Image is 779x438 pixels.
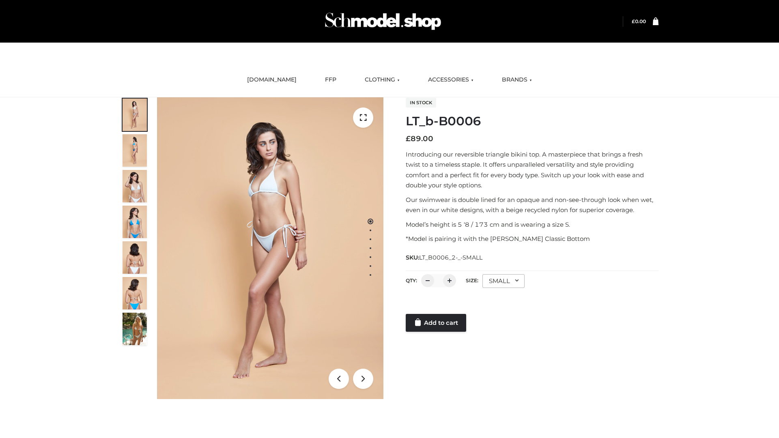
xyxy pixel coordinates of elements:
[406,253,483,262] span: SKU:
[123,99,147,131] img: ArielClassicBikiniTop_CloudNine_AzureSky_OW114ECO_1-scaled.jpg
[632,18,646,24] bdi: 0.00
[406,277,417,283] label: QTY:
[123,313,147,345] img: Arieltop_CloudNine_AzureSky2.jpg
[406,134,411,143] span: £
[466,277,478,283] label: Size:
[422,71,480,89] a: ACCESSORIES
[406,314,466,332] a: Add to cart
[496,71,538,89] a: BRANDS
[406,114,658,129] h1: LT_b-B0006
[241,71,303,89] a: [DOMAIN_NAME]
[322,5,444,37] img: Schmodel Admin 964
[406,149,658,191] p: Introducing our reversible triangle bikini top. A masterpiece that brings a fresh twist to a time...
[419,254,482,261] span: LT_B0006_2-_-SMALL
[319,71,342,89] a: FFP
[632,18,635,24] span: £
[406,234,658,244] p: *Model is pairing it with the [PERSON_NAME] Classic Bottom
[123,206,147,238] img: ArielClassicBikiniTop_CloudNine_AzureSky_OW114ECO_4-scaled.jpg
[123,134,147,167] img: ArielClassicBikiniTop_CloudNine_AzureSky_OW114ECO_2-scaled.jpg
[406,219,658,230] p: Model’s height is 5 ‘8 / 173 cm and is wearing a size S.
[406,98,436,107] span: In stock
[123,277,147,309] img: ArielClassicBikiniTop_CloudNine_AzureSky_OW114ECO_8-scaled.jpg
[157,97,383,399] img: ArielClassicBikiniTop_CloudNine_AzureSky_OW114ECO_1
[359,71,406,89] a: CLOTHING
[123,241,147,274] img: ArielClassicBikiniTop_CloudNine_AzureSky_OW114ECO_7-scaled.jpg
[123,170,147,202] img: ArielClassicBikiniTop_CloudNine_AzureSky_OW114ECO_3-scaled.jpg
[406,195,658,215] p: Our swimwear is double lined for an opaque and non-see-through look when wet, even in our white d...
[406,134,433,143] bdi: 89.00
[482,274,525,288] div: SMALL
[632,18,646,24] a: £0.00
